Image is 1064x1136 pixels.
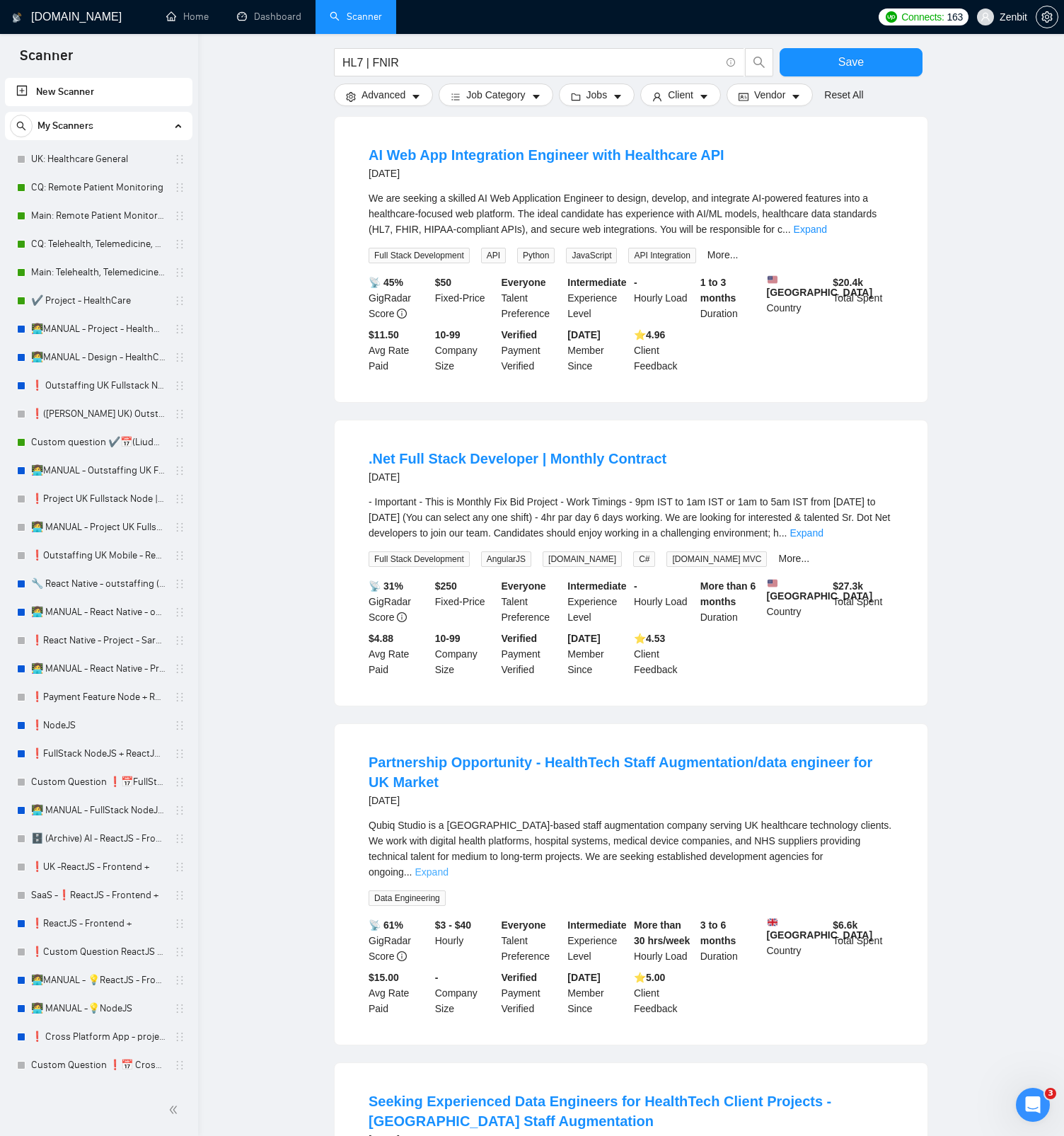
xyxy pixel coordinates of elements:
[830,578,896,625] div: Total Spent
[31,910,166,938] a: ❗ReactJS - Frontend +
[397,951,407,961] span: info-circle
[31,541,166,570] a: ❗Outstaffing UK Mobile - React Native
[366,631,432,677] div: Avg Rate Paid
[565,631,631,677] div: Member Since
[567,277,626,288] b: Intermediate
[168,1103,183,1117] span: double-left
[11,121,32,131] span: search
[369,633,393,644] b: $4.88
[174,380,185,391] span: holder
[369,792,894,809] div: [DATE]
[31,825,166,853] a: 🗄️ (Archive) AI - ReactJS - Frontend
[330,11,382,23] a: searchScanner
[531,91,541,102] span: caret-down
[369,817,894,880] div: Qubiq Studio is a [GEOGRAPHIC_DATA]-based staff augmentation company serving UK healthcare techno...
[366,578,432,625] div: GigRadar Score
[174,861,185,873] span: holder
[174,975,185,986] span: holder
[369,494,894,541] div: - Important - This is Monthly Fix Bid Project - Work Timings - 9pm IST to 1am IST or 1am to 5am I...
[174,946,185,958] span: holder
[565,917,631,964] div: Experience Level
[5,78,192,106] li: New Scanner
[586,87,608,103] span: Jobs
[668,87,693,103] span: Client
[981,12,990,22] span: user
[366,970,432,1016] div: Avg Rate Paid
[435,329,461,340] b: 10-99
[31,1051,166,1079] a: Custom Question ❗📅 Cross Platform App - project
[369,890,446,906] span: Data Engineering
[31,683,166,711] a: ❗Payment Feature Node + React - project
[768,917,777,927] img: 🇬🇧
[432,578,499,625] div: Fixed-Price
[502,919,546,931] b: Everyone
[435,919,471,931] b: $3 - $40
[369,469,666,486] div: [DATE]
[435,580,457,592] b: $ 250
[174,692,185,703] span: holder
[631,970,698,1016] div: Client Feedback
[174,635,185,646] span: holder
[369,1094,831,1129] a: Seeking Experienced Data Engineers for HealthTech Client Projects - [GEOGRAPHIC_DATA] Staff Augme...
[794,224,827,235] a: Expand
[369,580,403,592] b: 📡 31%
[31,202,166,230] a: Main: Remote Patient Monitoring
[174,295,185,306] span: holder
[369,919,403,931] b: 📡 61%
[369,147,724,163] a: AI Web App Integration Engineer with Healthcare API
[833,919,857,931] b: $ 6.6k
[174,408,185,420] span: holder
[700,919,736,946] b: 3 to 6 months
[174,1003,185,1014] span: holder
[1036,11,1058,23] a: setting
[31,485,166,513] a: ❗Project UK Fullstack Node | React
[31,1023,166,1051] a: ❗ Cross Platform App - project
[779,527,787,539] span: ...
[31,173,166,202] a: CQ: Remote Patient Monitoring
[12,6,22,29] img: logo
[31,881,166,910] a: SaaS -❗ReactJS - Frontend +
[397,612,407,622] span: info-circle
[31,655,166,683] a: 👩‍💻 MANUAL - React Native - Project
[31,570,166,598] a: 🔧 React Native - outstaffing (Dmitry)
[362,87,405,103] span: Advanced
[31,400,166,428] a: ❗([PERSON_NAME] UK) Outstaffing [GEOGRAPHIC_DATA] Fullstack Node | React
[366,275,432,321] div: GigRadar Score
[830,275,896,321] div: Total Spent
[631,327,698,374] div: Client Feedback
[432,275,499,321] div: Fixed-Price
[8,45,84,75] span: Scanner
[174,748,185,759] span: holder
[780,48,923,76] button: Save
[31,230,166,258] a: CQ: Telehealth, Telemedicine, Virtual Care
[435,972,439,983] b: -
[764,917,831,964] div: Country
[499,970,565,1016] div: Payment Verified
[543,551,622,567] span: [DOMAIN_NAME]
[502,972,538,983] b: Verified
[16,78,181,106] a: New Scanner
[631,578,698,625] div: Hourly Load
[628,248,695,263] span: API Integration
[707,249,739,260] a: More...
[666,551,767,567] span: [DOMAIN_NAME] MVC
[565,578,631,625] div: Experience Level
[31,315,166,343] a: 👩‍💻MANUAL - Project - HealthCare (NodeJS + ReactJS)
[631,917,698,964] div: Hourly Load
[768,275,777,285] img: 🇺🇸
[830,917,896,964] div: Total Spent
[432,917,499,964] div: Hourly
[502,277,546,288] b: Everyone
[174,522,185,533] span: holder
[499,578,565,625] div: Talent Preference
[31,740,166,768] a: ❗FullStack NodeJS + ReactJS - outstaffing +
[174,352,185,363] span: holder
[767,578,873,602] b: [GEOGRAPHIC_DATA]
[31,1079,166,1108] a: 👩‍💻MANUAL - Cross Platform App - project
[481,551,531,567] span: AngularJS
[567,972,600,983] b: [DATE]
[700,277,736,304] b: 1 to 3 months
[567,580,626,592] b: Intermediate
[166,11,209,23] a: homeHome
[366,917,432,964] div: GigRadar Score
